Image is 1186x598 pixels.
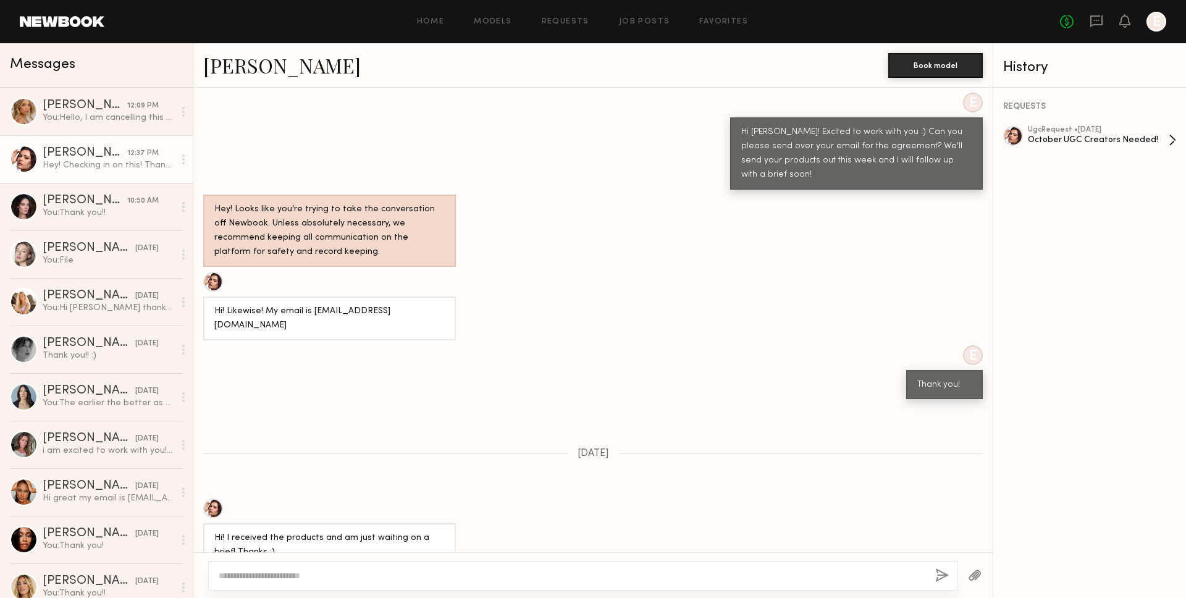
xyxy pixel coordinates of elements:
div: [DATE] [135,290,159,302]
div: [PERSON_NAME] [43,528,135,540]
div: [DATE] [135,433,159,445]
div: Hi! Likewise! My email is [EMAIL_ADDRESS][DOMAIN_NAME] [214,305,445,333]
div: You: Thank you!! [43,207,174,219]
div: You: Thank you! [43,540,174,552]
div: [PERSON_NAME] [43,99,127,112]
div: Hi! I received the products and am just waiting on a brief! Thanks :) [214,531,445,560]
button: Book model [888,53,983,78]
div: [PERSON_NAME] [43,385,135,397]
div: Hi [PERSON_NAME]! Excited to work with you :) Can you please send over your email for the agreeme... [741,125,972,182]
div: [DATE] [135,243,159,255]
a: Requests [542,18,589,26]
div: You: Hi [PERSON_NAME] thanks for sending! Unfortunately need to ask for a revision as we’re looki... [43,302,174,314]
div: October UGC Creators Needed! [1028,134,1169,146]
a: Home [417,18,445,26]
div: [PERSON_NAME] [43,147,127,159]
a: Book model [888,59,983,70]
div: You: The earlier the better as content was due on 9.10, thank you! [43,397,174,409]
a: Favorites [699,18,748,26]
a: Models [474,18,511,26]
span: [DATE] [578,448,609,459]
div: [PERSON_NAME] [43,432,135,445]
div: You: File [43,255,174,266]
span: Messages [10,57,75,72]
div: i am excited to work with you!💖 [43,445,174,457]
div: Thank you! [917,378,972,392]
div: 12:37 PM [127,148,159,159]
a: E [1146,12,1166,32]
div: [DATE] [135,576,159,587]
div: History [1003,61,1176,75]
div: [PERSON_NAME] [43,242,135,255]
div: [PERSON_NAME] [43,575,135,587]
div: [PERSON_NAME] [43,480,135,492]
div: [PERSON_NAME] [43,337,135,350]
div: [DATE] [135,338,159,350]
a: ugcRequest •[DATE]October UGC Creators Needed! [1028,126,1176,154]
a: [PERSON_NAME] [203,52,361,78]
div: Hi great my email is [EMAIL_ADDRESS][DOMAIN_NAME] [43,492,174,504]
div: 12:09 PM [127,100,159,112]
div: [DATE] [135,528,159,540]
div: [PERSON_NAME] [43,195,127,207]
div: You: Hello, I am cancelling this booking due to no response. [43,112,174,124]
div: [PERSON_NAME] [43,290,135,302]
div: REQUESTS [1003,103,1176,111]
div: [DATE] [135,481,159,492]
div: ugc Request • [DATE] [1028,126,1169,134]
div: Hey! Checking in on this! Thanks :) [43,159,174,171]
div: Hey! Looks like you’re trying to take the conversation off Newbook. Unless absolutely necessary, ... [214,203,445,259]
div: Thank you!! :) [43,350,174,361]
a: Job Posts [619,18,670,26]
div: [DATE] [135,385,159,397]
div: 10:50 AM [127,195,159,207]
